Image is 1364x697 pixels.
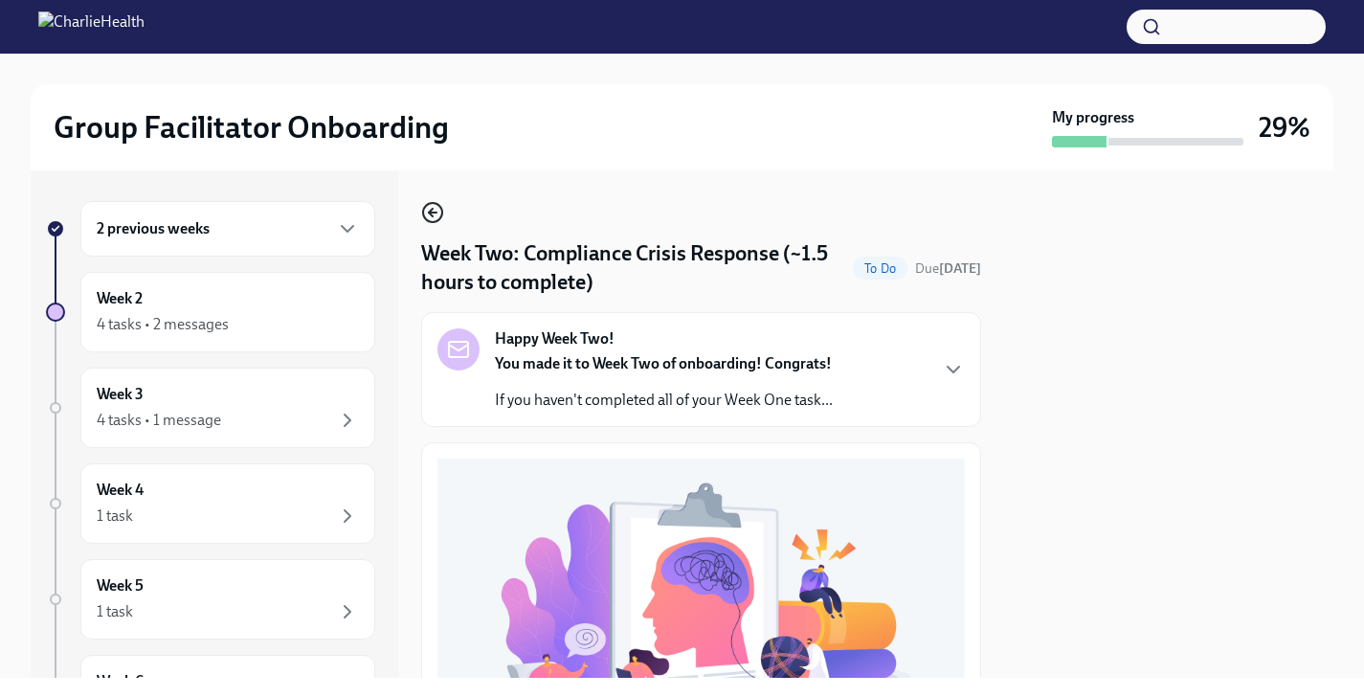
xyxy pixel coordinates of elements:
[97,288,143,309] h6: Week 2
[495,354,832,372] strong: You made it to Week Two of onboarding! Congrats!
[421,239,845,297] h4: Week Two: Compliance Crisis Response (~1.5 hours to complete)
[853,261,907,276] span: To Do
[46,272,375,352] a: Week 24 tasks • 2 messages
[97,218,210,239] h6: 2 previous weeks
[97,480,144,501] h6: Week 4
[97,410,221,431] div: 4 tasks • 1 message
[46,463,375,544] a: Week 41 task
[97,671,144,692] h6: Week 6
[46,368,375,448] a: Week 34 tasks • 1 message
[54,108,449,146] h2: Group Facilitator Onboarding
[97,384,144,405] h6: Week 3
[1052,107,1134,128] strong: My progress
[939,260,981,277] strong: [DATE]
[495,390,833,411] p: If you haven't completed all of your Week One task...
[38,11,145,42] img: CharlieHealth
[915,260,981,277] span: Due
[915,259,981,278] span: September 1st, 2025 10:00
[1259,110,1310,145] h3: 29%
[97,601,133,622] div: 1 task
[97,314,229,335] div: 4 tasks • 2 messages
[97,575,144,596] h6: Week 5
[97,506,133,527] div: 1 task
[495,328,615,349] strong: Happy Week Two!
[80,201,375,257] div: 2 previous weeks
[46,559,375,640] a: Week 51 task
